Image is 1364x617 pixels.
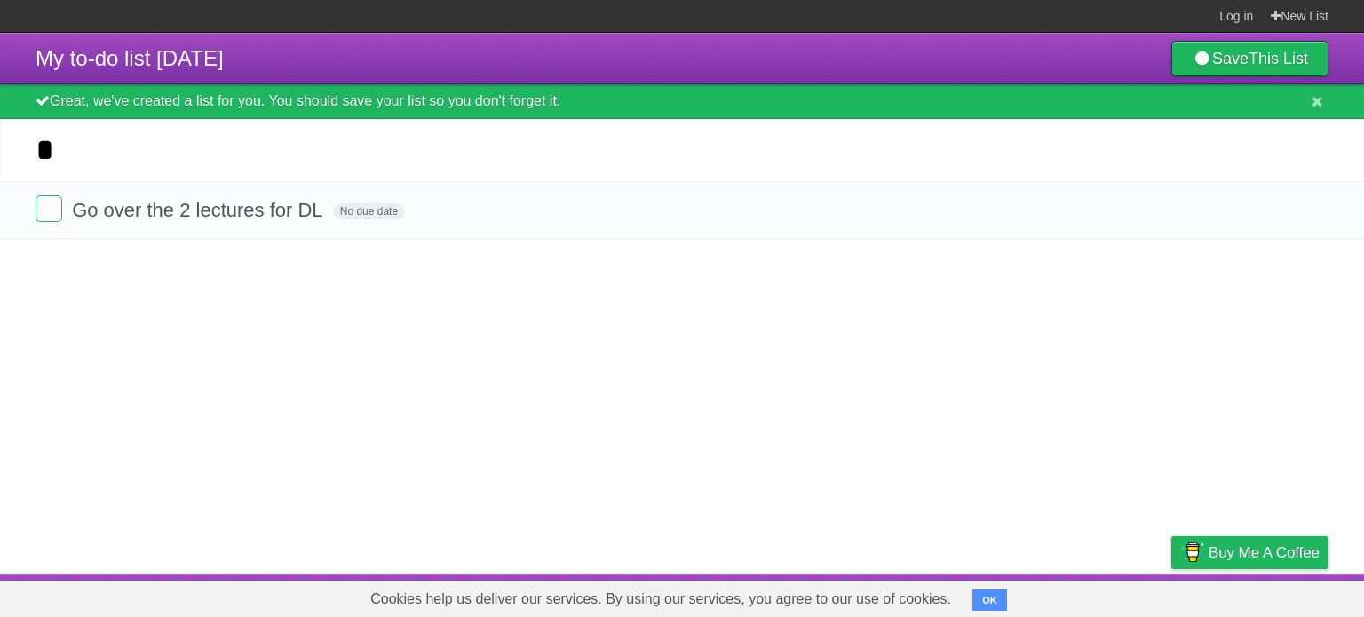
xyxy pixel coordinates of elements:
a: Buy me a coffee [1171,536,1328,569]
b: This List [1249,50,1308,67]
span: Buy me a coffee [1209,537,1320,568]
span: Go over the 2 lectures for DL [72,199,327,221]
button: OK [972,589,1007,611]
img: Buy me a coffee [1180,537,1204,567]
a: Suggest a feature [1217,579,1328,613]
span: My to-do list [DATE] [36,46,224,70]
label: Done [36,195,62,222]
a: Privacy [1148,579,1194,613]
a: Terms [1088,579,1127,613]
span: No due date [333,203,405,219]
a: About [935,579,972,613]
a: SaveThis List [1171,41,1328,76]
span: Cookies help us deliver our services. By using our services, you agree to our use of cookies. [353,581,969,617]
a: Developers [994,579,1066,613]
